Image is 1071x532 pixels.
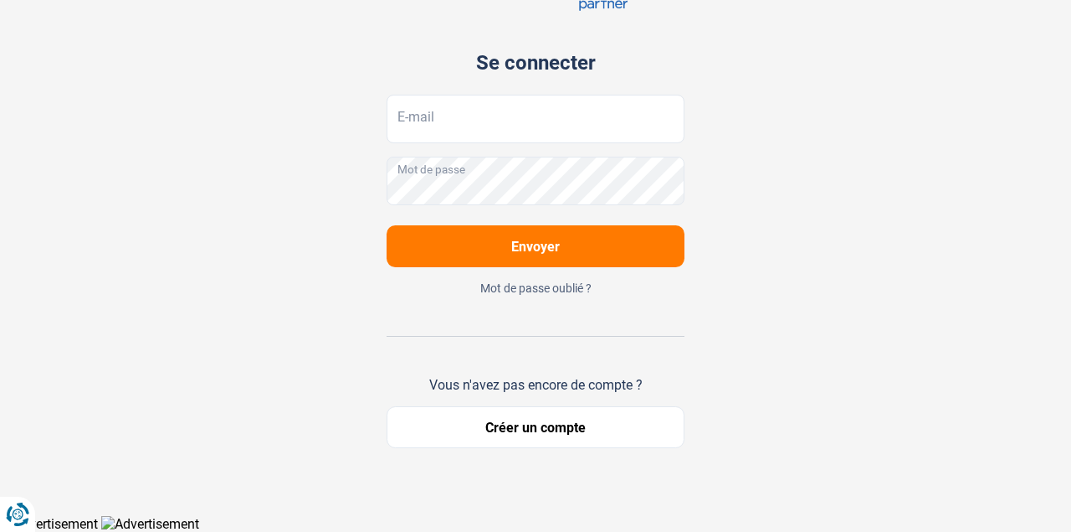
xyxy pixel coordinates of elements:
button: Créer un compte [387,406,684,448]
span: Envoyer [511,239,560,255]
button: Envoyer [387,225,684,267]
div: Se connecter [387,51,684,75]
div: Vous n'avez pas encore de compte ? [387,377,684,393]
button: Mot de passe oublié ? [387,281,684,296]
img: Advertisement [101,516,199,532]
